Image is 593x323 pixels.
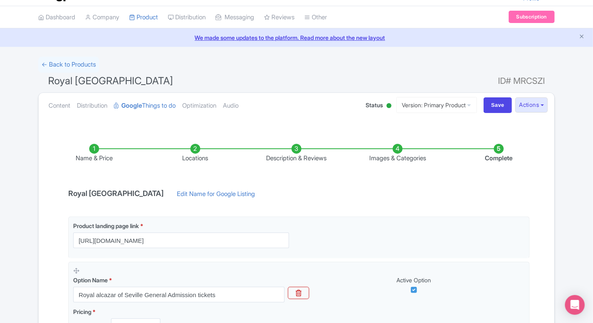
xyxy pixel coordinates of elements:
[5,33,588,42] a: We made some updates to the platform. Read more about the new layout
[347,144,448,163] li: Images & Categories
[38,57,99,73] a: ← Back to Products
[44,144,145,163] li: Name & Price
[73,308,91,315] span: Pricing
[63,189,169,198] h4: Royal [GEOGRAPHIC_DATA]
[223,93,239,119] a: Audio
[385,100,393,113] div: Active
[515,97,548,113] button: Actions
[366,101,383,109] span: Status
[304,6,327,29] a: Other
[498,73,545,89] span: ID# MRCSZI
[145,144,246,163] li: Locations
[396,97,477,113] a: Version: Primary Product
[77,93,107,119] a: Distribution
[579,32,585,42] button: Close announcement
[49,93,70,119] a: Content
[264,6,294,29] a: Reviews
[169,189,263,203] a: Edit Name for Google Listing
[38,6,75,29] a: Dashboard
[484,97,512,113] input: Save
[182,93,216,119] a: Optimization
[565,295,585,315] div: Open Intercom Messenger
[246,144,347,163] li: Description & Reviews
[114,93,176,119] a: GoogleThings to do
[448,144,549,163] li: Complete
[73,277,108,284] span: Option Name
[129,6,158,29] a: Product
[85,6,119,29] a: Company
[73,287,285,302] input: Option Name
[168,6,206,29] a: Distribution
[73,222,139,229] span: Product landing page link
[73,233,289,248] input: Product landing page link
[121,101,142,111] strong: Google
[396,277,431,284] span: Active Option
[48,75,173,87] span: Royal [GEOGRAPHIC_DATA]
[215,6,254,29] a: Messaging
[509,11,555,23] a: Subscription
